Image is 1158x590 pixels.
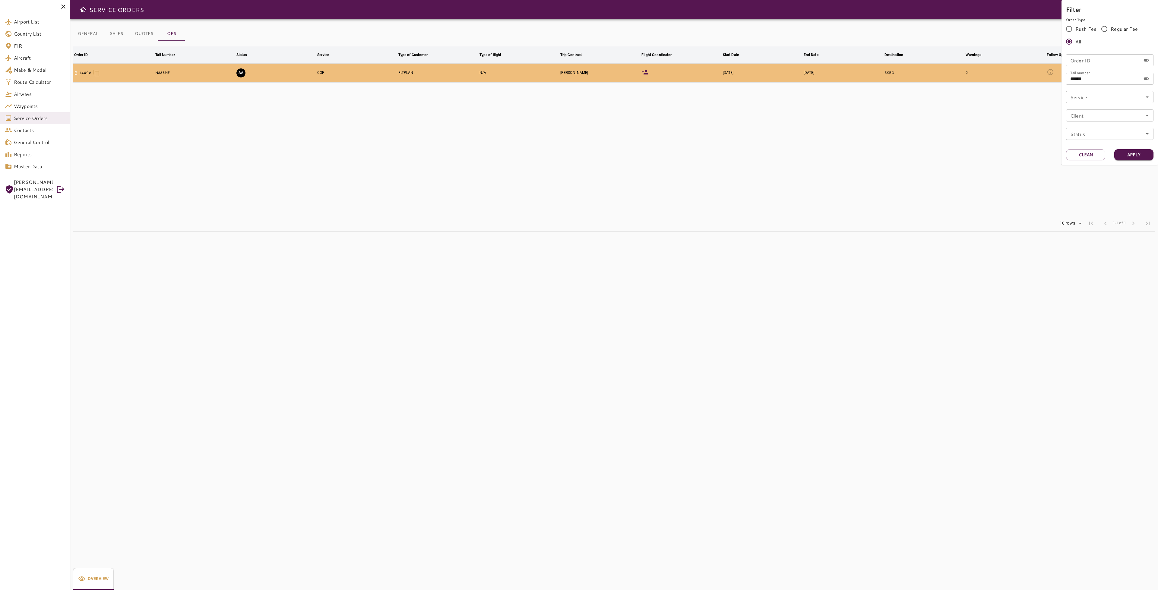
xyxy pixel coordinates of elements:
span: Rush Fee [1075,25,1096,33]
button: Clean [1066,149,1105,160]
p: Order Type [1066,17,1153,23]
button: Open [1143,111,1151,120]
span: All [1075,38,1081,45]
button: Apply [1114,149,1153,160]
label: Tail number [1070,70,1090,75]
div: rushFeeOrder [1066,23,1153,48]
span: Regular Fee [1111,25,1138,33]
button: Open [1143,130,1151,138]
button: Open [1143,93,1151,101]
h6: Filter [1066,5,1153,14]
